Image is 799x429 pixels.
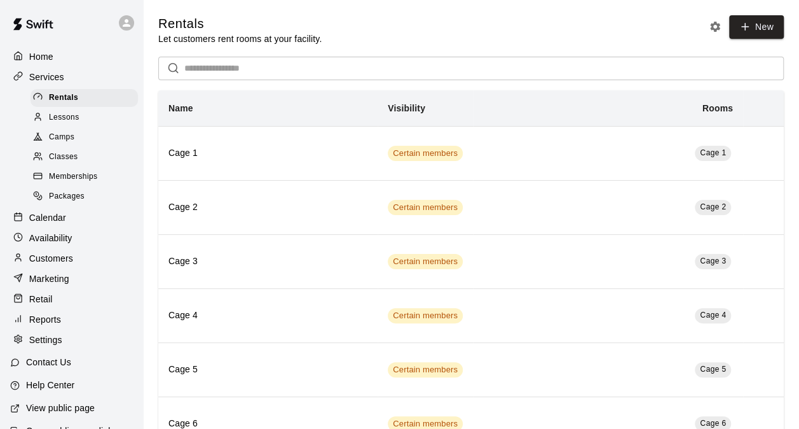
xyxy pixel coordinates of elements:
[700,311,726,320] span: Cage 4
[700,365,726,374] span: Cage 5
[31,88,143,108] a: Rentals
[700,257,726,265] span: Cage 3
[31,148,143,167] a: Classes
[29,272,69,285] p: Marketing
[388,146,463,161] div: This service is visible to only customers with certain memberships. Check the service pricing for...
[10,208,133,227] a: Calendar
[10,47,133,66] a: Home
[26,356,71,369] p: Contact Us
[158,32,322,45] p: Let customers rent rooms at your facility.
[388,362,463,377] div: This service is visible to only customers with certain memberships. Check the service pricing for...
[729,15,784,39] a: New
[29,50,53,63] p: Home
[706,17,725,36] button: Rental settings
[388,256,463,268] span: Certain members
[388,364,463,376] span: Certain members
[49,111,79,124] span: Lessons
[31,188,138,206] div: Packages
[388,200,463,215] div: This service is visible to only customers with certain memberships. Check the service pricing for...
[388,202,463,214] span: Certain members
[29,211,66,224] p: Calendar
[700,202,726,211] span: Cage 2
[158,15,322,32] h5: Rentals
[31,108,143,127] a: Lessons
[29,252,73,265] p: Customers
[168,255,367,269] h6: Cage 3
[31,109,138,127] div: Lessons
[702,103,733,113] b: Rooms
[10,269,133,288] a: Marketing
[168,200,367,215] h6: Cage 2
[10,67,133,87] a: Services
[168,309,367,323] h6: Cage 4
[168,103,193,113] b: Name
[29,293,53,306] p: Retail
[29,313,61,326] p: Reports
[31,168,138,186] div: Memberships
[31,167,143,187] a: Memberships
[10,249,133,268] a: Customers
[31,89,138,107] div: Rentals
[31,148,138,166] div: Classes
[388,148,463,160] span: Certain members
[29,232,72,244] p: Availability
[49,190,85,203] span: Packages
[388,254,463,269] div: This service is visible to only customers with certain memberships. Check the service pricing for...
[10,330,133,349] a: Settings
[388,308,463,323] div: This service is visible to only customers with certain memberships. Check the service pricing for...
[168,363,367,377] h6: Cage 5
[700,148,726,157] span: Cage 1
[388,103,425,113] b: Visibility
[10,290,133,309] a: Retail
[168,146,367,160] h6: Cage 1
[31,187,143,207] a: Packages
[31,128,143,148] a: Camps
[31,129,138,146] div: Camps
[10,229,133,248] a: Availability
[49,131,74,144] span: Camps
[700,419,726,428] span: Cage 6
[29,71,64,83] p: Services
[10,310,133,329] a: Reports
[49,171,97,183] span: Memberships
[29,334,62,346] p: Settings
[388,310,463,322] span: Certain members
[49,151,78,164] span: Classes
[26,379,74,391] p: Help Center
[26,402,95,414] p: View public page
[49,92,78,104] span: Rentals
